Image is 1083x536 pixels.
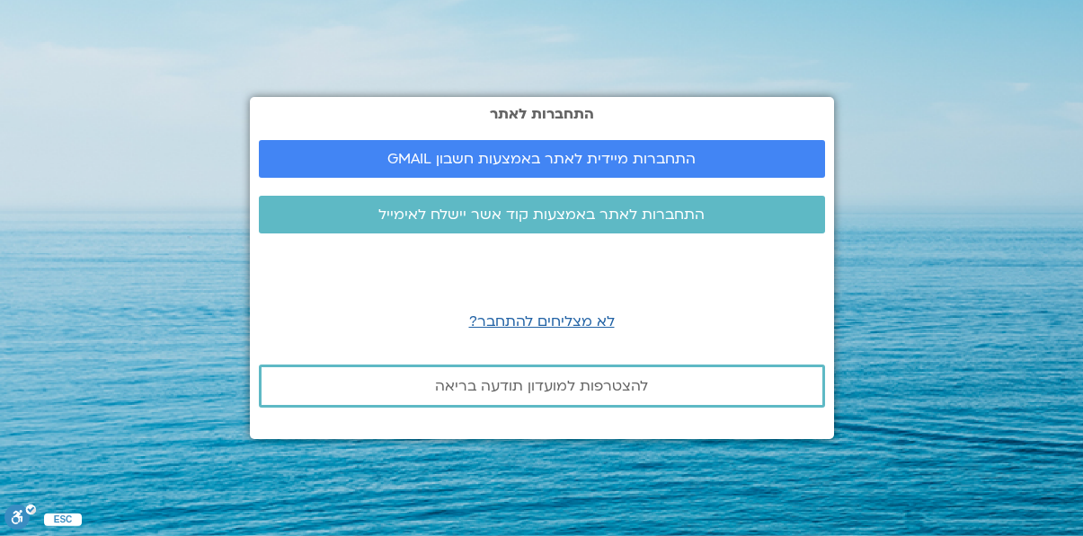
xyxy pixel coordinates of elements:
span: להצטרפות למועדון תודעה בריאה [435,378,648,394]
a: התחברות לאתר באמצעות קוד אשר יישלח לאימייל [259,196,825,233]
h2: התחברות לאתר [259,106,825,122]
a: לא מצליחים להתחבר? [469,312,615,331]
span: התחברות לאתר באמצעות קוד אשר יישלח לאימייל [378,206,705,223]
a: להצטרפות למועדון תודעה בריאה [259,365,825,408]
span: התחברות מיידית לאתר באמצעות חשבון GMAIL [387,151,696,167]
a: התחברות מיידית לאתר באמצעות חשבון GMAIL [259,140,825,178]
